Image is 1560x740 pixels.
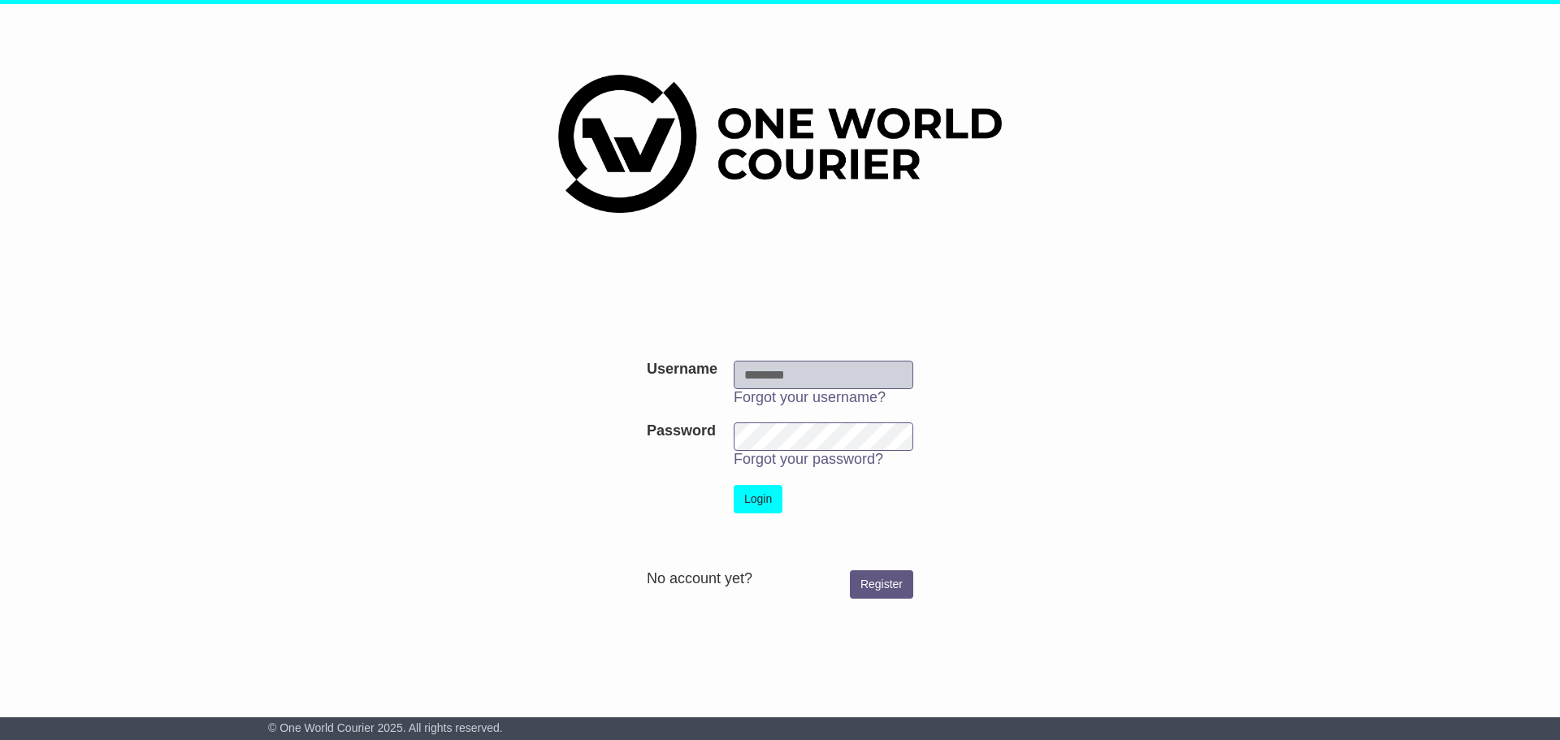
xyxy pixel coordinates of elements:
[647,422,716,440] label: Password
[647,361,717,379] label: Username
[734,389,886,405] a: Forgot your username?
[558,75,1002,213] img: One World
[734,451,883,467] a: Forgot your password?
[647,570,913,588] div: No account yet?
[734,485,782,513] button: Login
[268,721,503,734] span: © One World Courier 2025. All rights reserved.
[850,570,913,599] a: Register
